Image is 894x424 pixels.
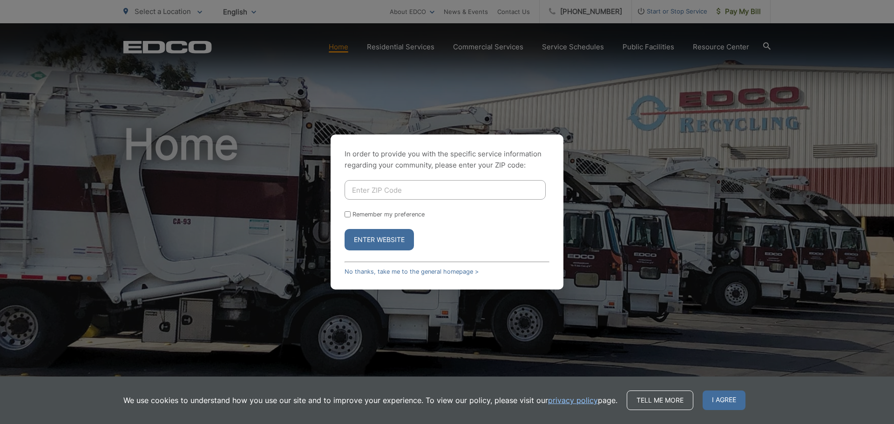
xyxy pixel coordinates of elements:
[123,395,617,406] p: We use cookies to understand how you use our site and to improve your experience. To view our pol...
[345,268,479,275] a: No thanks, take me to the general homepage >
[703,390,745,410] span: I agree
[345,229,414,250] button: Enter Website
[345,180,546,200] input: Enter ZIP Code
[548,395,598,406] a: privacy policy
[345,148,549,171] p: In order to provide you with the specific service information regarding your community, please en...
[627,390,693,410] a: Tell me more
[352,211,425,218] label: Remember my preference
